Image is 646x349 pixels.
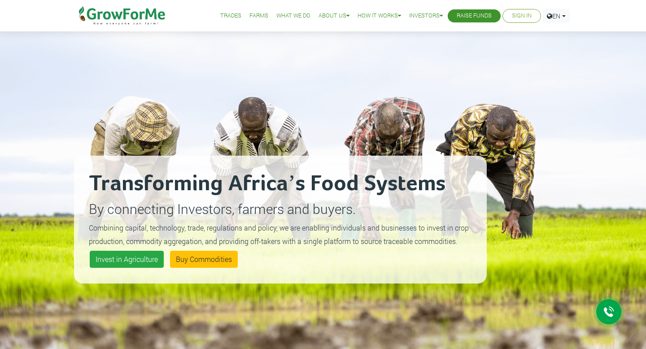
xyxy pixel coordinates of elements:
[90,251,164,268] a: Invest in Agriculture
[249,11,268,21] a: Farms
[89,199,472,219] p: By connecting Investors, farmers and buyers.
[170,251,238,268] a: Buy Commodities
[89,223,469,246] small: Combining capital, technology, trade, regulations and policy, we are enabling individuals and bus...
[276,11,310,21] a: What We Do
[220,11,241,21] a: Trades
[319,11,349,21] a: About Us
[457,11,492,21] a: Raise Funds
[358,11,401,21] a: How it Works
[409,11,443,21] a: Investors
[89,170,472,197] h2: Transforming Africa’s Food Systems
[543,9,570,23] a: EN
[512,11,532,21] a: Sign In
